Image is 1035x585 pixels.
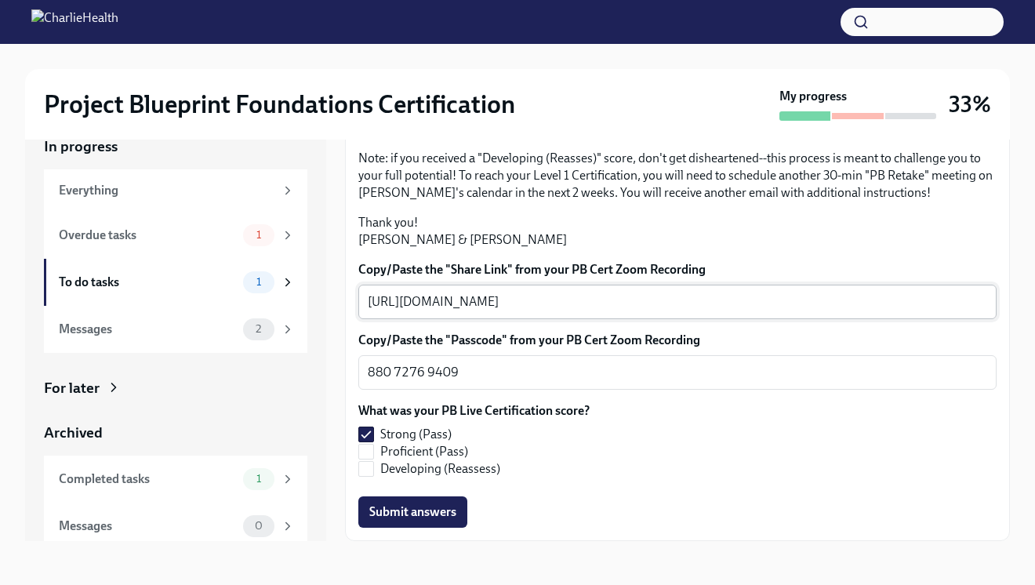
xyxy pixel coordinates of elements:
[247,276,271,288] span: 1
[44,423,307,443] a: Archived
[369,504,456,520] span: Submit answers
[380,443,468,460] span: Proficient (Pass)
[358,214,997,249] p: Thank you! [PERSON_NAME] & [PERSON_NAME]
[368,292,987,311] textarea: [URL][DOMAIN_NAME]
[358,402,590,420] label: What was your PB Live Certification score?
[44,503,307,550] a: Messages0
[44,212,307,259] a: Overdue tasks1
[59,518,237,535] div: Messages
[44,306,307,353] a: Messages2
[358,150,997,202] p: Note: if you received a "Developing (Reasses)" score, don't get disheartened--this process is mea...
[44,456,307,503] a: Completed tasks1
[246,323,271,335] span: 2
[380,426,452,443] span: Strong (Pass)
[779,88,847,105] strong: My progress
[44,169,307,212] a: Everything
[44,136,307,157] a: In progress
[358,332,997,349] label: Copy/Paste the "Passcode" from your PB Cert Zoom Recording
[949,90,991,118] h3: 33%
[380,460,500,478] span: Developing (Reassess)
[368,363,987,382] textarea: 880 7276 9409
[44,259,307,306] a: To do tasks1
[44,378,307,398] a: For later
[31,9,118,35] img: CharlieHealth
[59,321,237,338] div: Messages
[59,274,237,291] div: To do tasks
[59,471,237,488] div: Completed tasks
[59,182,274,199] div: Everything
[247,473,271,485] span: 1
[59,227,237,244] div: Overdue tasks
[247,229,271,241] span: 1
[44,378,100,398] div: For later
[44,89,515,120] h2: Project Blueprint Foundations Certification
[245,520,272,532] span: 0
[358,261,997,278] label: Copy/Paste the "Share Link" from your PB Cert Zoom Recording
[358,496,467,528] button: Submit answers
